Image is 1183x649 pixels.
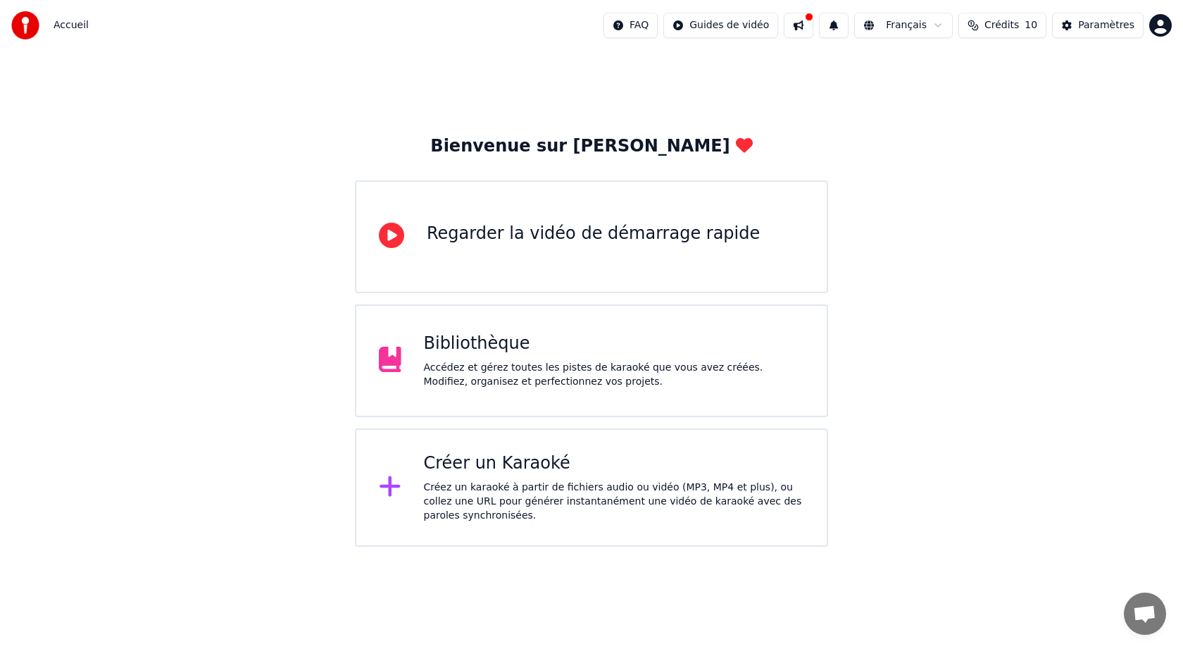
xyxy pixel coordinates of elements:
[424,452,805,475] div: Créer un Karaoké
[1124,593,1166,635] div: Ouvrir le chat
[1078,18,1134,32] div: Paramètres
[663,13,778,38] button: Guides de vidéo
[984,18,1019,32] span: Crédits
[424,481,805,523] div: Créez un karaoké à partir de fichiers audio ou vidéo (MP3, MP4 et plus), ou collez une URL pour g...
[424,333,805,355] div: Bibliothèque
[427,223,760,245] div: Regarder la vidéo de démarrage rapide
[424,361,805,389] div: Accédez et gérez toutes les pistes de karaoké que vous avez créées. Modifiez, organisez et perfec...
[54,18,89,32] span: Accueil
[430,135,752,158] div: Bienvenue sur [PERSON_NAME]
[603,13,658,38] button: FAQ
[958,13,1046,38] button: Crédits10
[54,18,89,32] nav: breadcrumb
[11,11,39,39] img: youka
[1052,13,1144,38] button: Paramètres
[1025,18,1037,32] span: 10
